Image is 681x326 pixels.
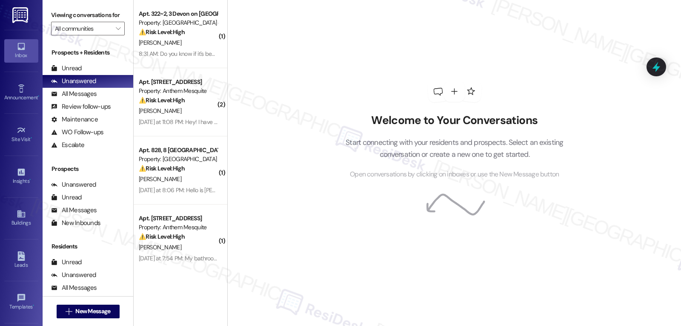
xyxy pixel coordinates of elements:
a: Insights • [4,165,38,188]
div: Property: Anthem Mesquite [139,87,217,95]
div: Apt. [STREET_ADDRESS] [139,78,217,87]
a: Buildings [4,207,38,230]
div: 8:31 AM: Do you know if it's been fixed? The portable is using a lot of Electricity and is making... [139,50,395,58]
div: Unread [51,64,82,73]
strong: ⚠️ Risk Level: High [139,28,185,36]
button: New Message [57,305,120,318]
div: Unread [51,258,82,267]
div: Apt. 828, 8 [GEOGRAPHIC_DATA] [139,146,217,155]
strong: ⚠️ Risk Level: High [139,96,185,104]
div: All Messages [51,206,97,215]
div: Property: [GEOGRAPHIC_DATA] [139,155,217,164]
div: Prospects + Residents [43,48,133,57]
a: Site Visit • [4,123,38,146]
label: Viewing conversations for [51,9,125,22]
div: [DATE] at 11:08 PM: Hey! I have a leak in my living room ceiling, i put a towel down when I came ... [139,118,676,126]
span: Open conversations by clicking on inboxes or use the New Message button [350,169,559,180]
div: Maintenance [51,115,98,124]
h2: Welcome to Your Conversations [333,114,576,127]
img: ResiDesk Logo [12,7,30,23]
a: Leads [4,249,38,272]
div: Apt. 322~2, 3 Devon on [GEOGRAPHIC_DATA] [139,9,217,18]
span: New Message [75,307,110,316]
div: Unanswered [51,180,96,189]
div: All Messages [51,283,97,292]
strong: ⚠️ Risk Level: High [139,164,185,172]
span: • [31,135,32,141]
span: [PERSON_NAME] [139,175,181,183]
a: Inbox [4,39,38,62]
div: Unanswered [51,77,96,86]
span: • [38,93,39,99]
span: [PERSON_NAME] [139,39,181,46]
span: [PERSON_NAME] [139,243,181,251]
div: Property: Anthem Mesquite [139,223,217,232]
div: New Inbounds [51,219,100,228]
div: Escalate [51,141,84,150]
strong: ⚠️ Risk Level: High [139,233,185,240]
span: [PERSON_NAME] [139,107,181,115]
div: [DATE] at 8:06 PM: Hello is [PERSON_NAME]. Need check the kitchen sink is leaking my apartment is... [139,186,462,194]
a: Templates • [4,291,38,314]
p: Start connecting with your residents and prospects. Select an existing conversation or create a n... [333,136,576,161]
div: Unanswered [51,271,96,280]
div: Prospects [43,164,133,173]
i:  [116,25,120,32]
div: Apt. [STREET_ADDRESS] [139,214,217,223]
input: All communities [55,22,111,35]
div: Unread [51,193,82,202]
div: [DATE] at 7:54 PM: My bathroom ceiling is leaking [139,254,259,262]
div: WO Follow-ups [51,128,103,137]
div: All Messages [51,89,97,98]
span: • [33,303,34,309]
i:  [66,308,72,315]
span: • [29,177,31,183]
div: Property: [GEOGRAPHIC_DATA] on [GEOGRAPHIC_DATA] [139,18,217,27]
div: Review follow-ups [51,102,111,111]
div: Residents [43,242,133,251]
